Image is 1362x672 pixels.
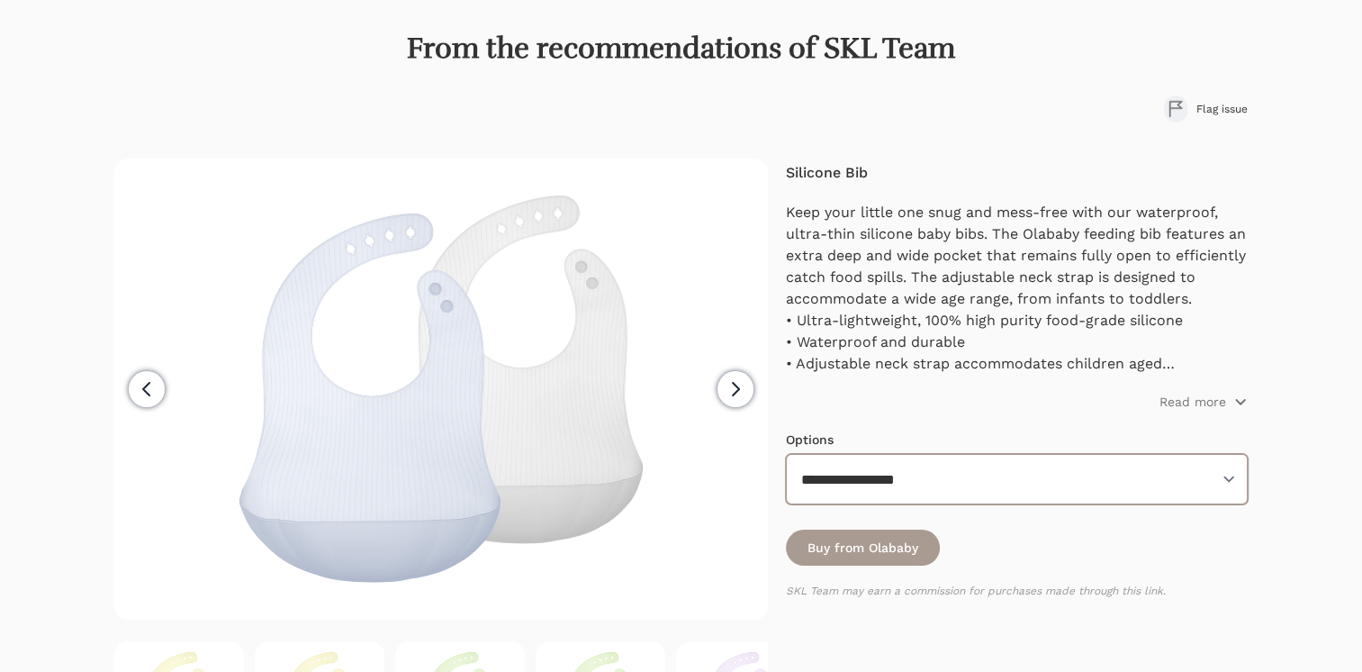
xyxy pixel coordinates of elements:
[786,530,940,566] a: Buy from Olababy
[1159,393,1226,411] p: Read more
[1159,393,1248,411] button: Read more
[786,353,1248,375] p: • Adjustable neck strap accommodates children aged [DEMOGRAPHIC_DATA] months and up
[114,31,1247,67] h1: From the recommendations of SKL Team
[1196,102,1248,116] span: Flag issue
[786,310,1248,331] p: • Ultra-lightweight, 100% high purity food-grade silicone
[786,202,1248,310] p: Keep your little one snug and mess-free with our waterproof, ultra-thin silicone baby bibs. The O...
[786,331,1248,353] p: • Waterproof and durable
[786,432,834,447] label: Options
[211,159,672,620] img: Silicone Bib - Olababy
[786,162,1248,184] h4: Silicone Bib
[786,584,1248,598] p: SKL Team may earn a commission for purchases made through this link.
[1164,95,1248,123] button: Flag issue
